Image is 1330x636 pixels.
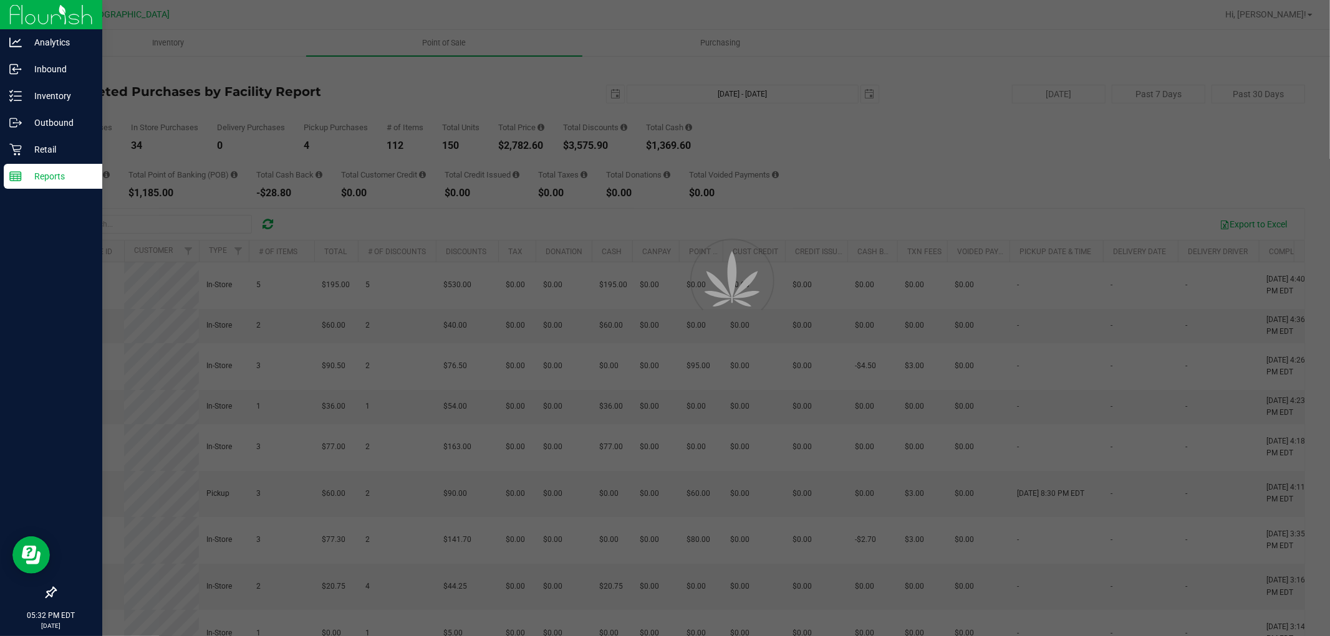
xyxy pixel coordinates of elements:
[6,610,97,621] p: 05:32 PM EDT
[22,62,97,77] p: Inbound
[9,143,22,156] inline-svg: Retail
[9,63,22,75] inline-svg: Inbound
[22,35,97,50] p: Analytics
[9,90,22,102] inline-svg: Inventory
[12,536,50,574] iframe: Resource center
[22,88,97,103] p: Inventory
[6,621,97,630] p: [DATE]
[22,169,97,184] p: Reports
[22,142,97,157] p: Retail
[9,170,22,183] inline-svg: Reports
[9,116,22,129] inline-svg: Outbound
[9,36,22,49] inline-svg: Analytics
[22,115,97,130] p: Outbound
